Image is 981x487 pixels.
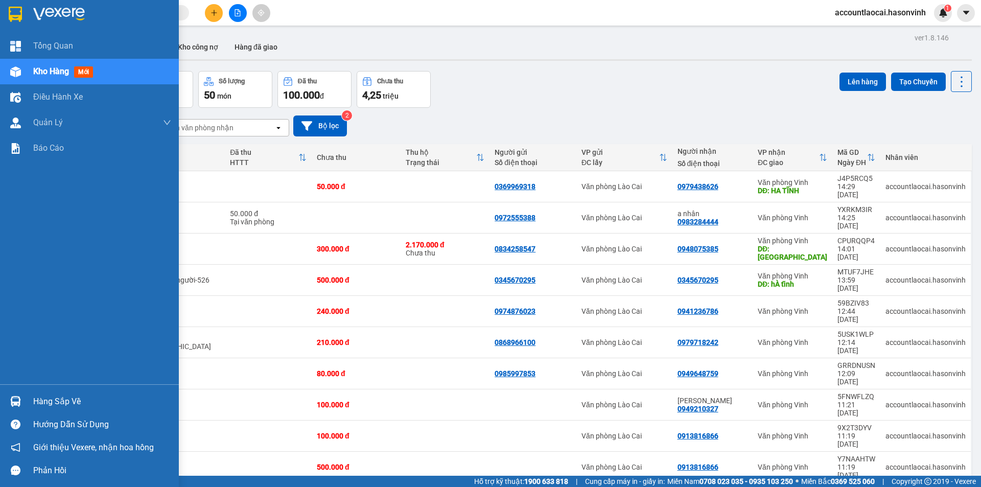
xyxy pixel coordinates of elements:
[11,420,20,429] span: question-circle
[837,182,875,199] div: 14:29 [DATE]
[9,7,22,22] img: logo-vxr
[495,245,535,253] div: 0834258547
[962,8,971,17] span: caret-down
[377,78,403,85] div: Chưa thu
[944,5,951,12] sup: 1
[33,116,63,129] span: Quản Lý
[758,338,827,346] div: Văn phòng Vinh
[837,268,875,276] div: MTUF7JHE
[882,476,884,487] span: |
[33,66,69,76] span: Kho hàng
[837,392,875,401] div: 5FNWFLZQ
[317,401,395,409] div: 100.000 đ
[170,35,226,59] button: Kho công nợ
[753,144,832,171] th: Toggle SortBy
[581,245,667,253] div: Văn phòng Lào Cai
[581,401,667,409] div: Văn phòng Lào Cai
[678,463,718,471] div: 0913816866
[230,148,298,156] div: Đã thu
[576,476,577,487] span: |
[33,463,171,478] div: Phản hồi
[758,401,827,409] div: Văn phòng Vinh
[225,144,312,171] th: Toggle SortBy
[837,338,875,355] div: 12:14 [DATE]
[317,153,395,161] div: Chưa thu
[33,90,83,103] span: Điều hành xe
[837,432,875,448] div: 11:19 [DATE]
[204,89,215,101] span: 50
[758,307,827,315] div: Văn phòng Vinh
[317,245,395,253] div: 300.000 đ
[915,32,949,43] div: ver 1.8.146
[885,432,966,440] div: accountlaocai.hasonvinh
[495,307,535,315] div: 0974876023
[581,182,667,191] div: Văn phòng Lào Cai
[678,276,718,284] div: 0345670295
[837,148,867,156] div: Mã GD
[758,187,827,195] div: DĐ: HA TĨNH
[678,369,718,378] div: 0949648759
[678,182,718,191] div: 0979438626
[230,218,307,226] div: Tại văn phòng
[258,9,265,16] span: aim
[10,41,21,52] img: dashboard-icon
[885,153,966,161] div: Nhân viên
[678,218,718,226] div: 0983284444
[678,159,748,168] div: Số điện thoại
[10,396,21,407] img: warehouse-icon
[758,463,827,471] div: Văn phòng Vinh
[758,158,819,167] div: ĐC giao
[885,401,966,409] div: accountlaocai.hasonvinh
[10,92,21,103] img: warehouse-icon
[205,4,223,22] button: plus
[11,443,20,452] span: notification
[667,476,793,487] span: Miền Nam
[317,463,395,471] div: 500.000 đ
[832,144,880,171] th: Toggle SortBy
[283,89,320,101] span: 100.000
[758,272,827,280] div: Văn phòng Vinh
[33,39,73,52] span: Tổng Quan
[401,144,489,171] th: Toggle SortBy
[298,78,317,85] div: Đã thu
[234,9,241,16] span: file-add
[924,478,931,485] span: copyright
[885,369,966,378] div: accountlaocai.hasonvinh
[585,476,665,487] span: Cung cấp máy in - giấy in:
[678,432,718,440] div: 0913816866
[362,89,381,101] span: 4,25
[406,241,484,257] div: Chưa thu
[837,424,875,432] div: 9X2T3DYV
[495,148,571,156] div: Người gửi
[678,338,718,346] div: 0979718242
[885,245,966,253] div: accountlaocai.hasonvinh
[885,276,966,284] div: accountlaocai.hasonvinh
[229,4,247,22] button: file-add
[946,5,949,12] span: 1
[581,338,667,346] div: Văn phòng Lào Cai
[277,71,352,108] button: Đã thu100.000đ
[837,214,875,230] div: 14:25 [DATE]
[885,338,966,346] div: accountlaocai.hasonvinh
[10,118,21,128] img: warehouse-icon
[406,158,476,167] div: Trạng thái
[474,476,568,487] span: Hỗ trợ kỹ thuật:
[10,66,21,77] img: warehouse-icon
[198,71,272,108] button: Số lượng50món
[357,71,431,108] button: Chưa thu4,25 triệu
[495,214,535,222] div: 0972555388
[939,8,948,17] img: icon-new-feature
[837,245,875,261] div: 14:01 [DATE]
[11,466,20,475] span: message
[837,299,875,307] div: 59BZIV83
[211,9,218,16] span: plus
[957,4,975,22] button: caret-down
[678,405,718,413] div: 0949210327
[758,237,827,245] div: Văn phòng Vinh
[837,455,875,463] div: Y7NAAHTW
[163,119,171,127] span: down
[678,147,748,155] div: Người nhận
[678,397,748,405] div: lisa
[33,142,64,154] span: Báo cáo
[10,143,21,154] img: solution-icon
